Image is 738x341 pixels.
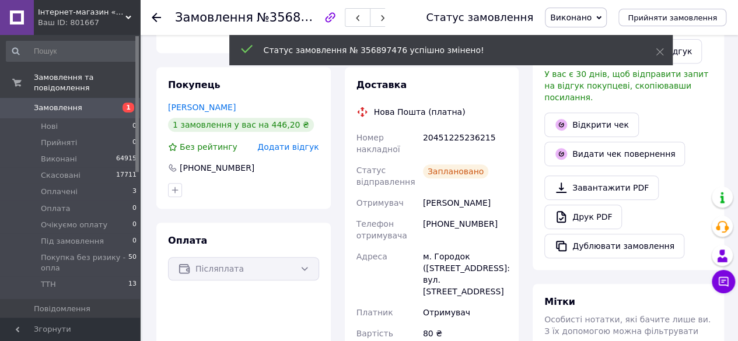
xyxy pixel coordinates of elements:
div: [PHONE_NUMBER] [179,162,256,174]
span: Замовлення [34,103,82,113]
div: Статус замовлення [426,12,533,23]
div: Статус замовлення № 356897476 успішно змінено! [264,44,627,56]
button: Видати чек повернення [544,142,685,166]
span: Виконані [41,154,77,164]
span: ТТН [41,279,56,290]
span: 50 [128,252,137,273]
a: Відкрити чек [544,113,639,137]
span: Без рейтингу [180,142,237,152]
a: Завантажити PDF [544,175,659,200]
span: Покупка без ризику - опла [41,252,128,273]
div: 1 замовлення у вас на 446,20 ₴ [168,118,314,132]
button: Чат з покупцем [712,270,735,293]
span: У вас є 30 днів, щоб відправити запит на відгук покупцеві, скопіювавши посилання. [544,69,708,102]
span: 0 [132,121,137,132]
div: м. Городок ([STREET_ADDRESS]: вул. [STREET_ADDRESS] [421,246,509,302]
div: Заплановано [423,164,489,178]
span: Оплата [41,203,71,214]
span: 0 [132,236,137,247]
div: [PHONE_NUMBER] [421,213,509,246]
button: Прийняти замовлення [618,9,726,26]
div: [PERSON_NAME] [421,192,509,213]
div: Отримувач [421,302,509,323]
span: Повідомлення [34,304,90,314]
span: Прийняті [41,138,77,148]
a: [PERSON_NAME] [168,103,236,112]
span: Прийняти замовлення [628,13,717,22]
span: 0 [132,203,137,214]
span: Мітки [544,296,575,307]
span: №356897476 [257,10,340,24]
div: Повернутися назад [152,12,161,23]
div: Нова Пошта (платна) [371,106,468,118]
span: Скасовані [41,170,81,181]
span: Платник [356,308,393,317]
span: Номер накладної [356,133,400,154]
span: Доставка [356,79,407,90]
span: 64915 [116,154,137,164]
span: Покупець [168,79,221,90]
span: Додати відгук [257,142,319,152]
span: 0 [132,138,137,148]
span: 17711 [116,170,137,181]
div: 20451225236215 [421,127,509,160]
span: Виконано [550,13,592,22]
span: Оплачені [41,187,78,197]
input: Пошук [6,41,138,62]
span: Статус відправлення [356,166,415,187]
span: Отримувач [356,198,404,208]
span: 1 [123,103,134,113]
span: 0 [132,220,137,230]
span: Очікуємо оплату [41,220,107,230]
span: Замовлення [175,10,253,24]
span: Інтернет-магазин «ITgoods» [38,7,125,17]
span: Під замовлення [41,236,104,247]
span: Телефон отримувача [356,219,407,240]
span: Адреса [356,252,387,261]
span: Нові [41,121,58,132]
button: Дублювати замовлення [544,234,684,258]
span: Оплата [168,235,207,246]
a: Друк PDF [544,205,622,229]
span: Замовлення та повідомлення [34,72,140,93]
span: 13 [128,279,137,290]
span: 3 [132,187,137,197]
div: Ваш ID: 801667 [38,17,140,28]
